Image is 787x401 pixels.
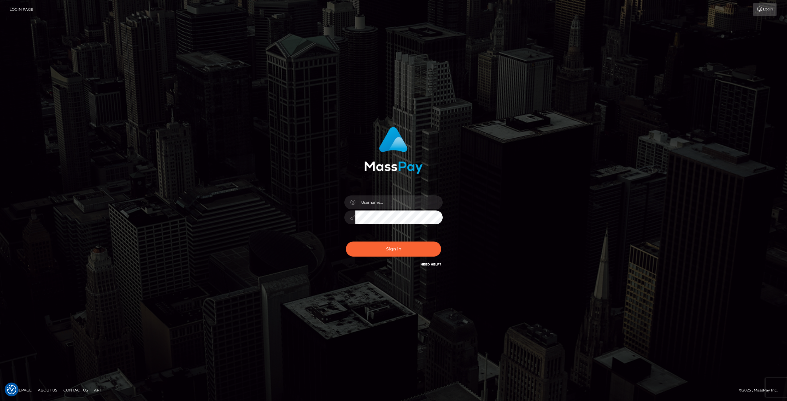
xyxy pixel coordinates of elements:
a: About Us [35,385,60,395]
img: MassPay Login [364,127,423,174]
a: API [92,385,103,395]
a: Homepage [7,385,34,395]
div: © 2025 , MassPay Inc. [739,387,782,394]
a: Login Page [10,3,33,16]
button: Sign in [346,242,441,257]
a: Login [753,3,777,16]
img: Revisit consent button [7,385,16,394]
a: Contact Us [61,385,90,395]
a: Need Help? [421,262,441,266]
button: Consent Preferences [7,385,16,394]
input: Username... [355,195,443,209]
